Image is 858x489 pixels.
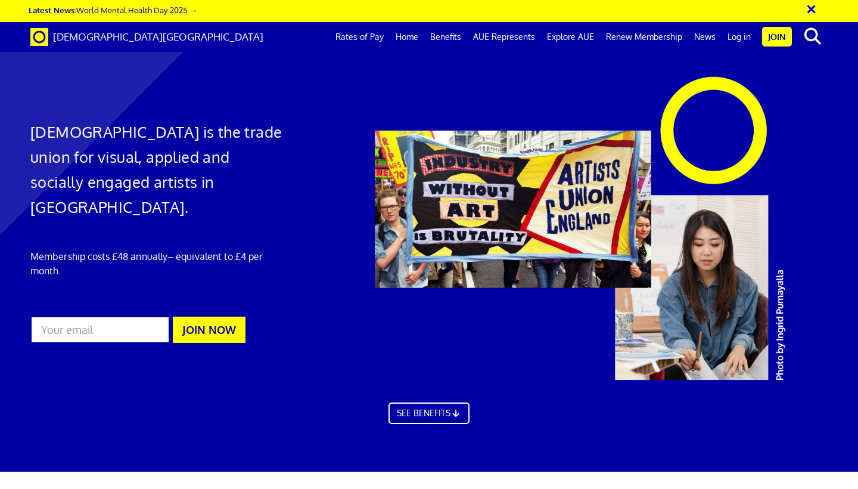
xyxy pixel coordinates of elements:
[30,316,170,343] input: Your email
[390,22,424,52] a: Home
[388,403,470,424] a: SEE BENEFITS
[30,119,284,219] h1: [DEMOGRAPHIC_DATA] is the trade union for visual, applied and socially engaged artists in [GEOGRA...
[30,249,284,278] p: Membership costs £48 annually – equivalent to £4 per month.
[467,22,541,52] a: AUE Represents
[173,317,245,343] button: JOIN NOW
[794,24,831,49] button: search
[762,27,792,47] a: Join
[53,30,263,43] span: [DEMOGRAPHIC_DATA][GEOGRAPHIC_DATA]
[29,5,197,15] a: Latest News:World Mental Health Day 2025 →
[541,22,600,52] a: Explore AUE
[21,22,272,52] a: Brand [DEMOGRAPHIC_DATA][GEOGRAPHIC_DATA]
[29,5,76,15] strong: Latest News:
[329,22,390,52] a: Rates of Pay
[688,22,722,52] a: News
[722,22,757,52] a: Log in
[424,22,467,52] a: Benefits
[600,22,688,52] a: Renew Membership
